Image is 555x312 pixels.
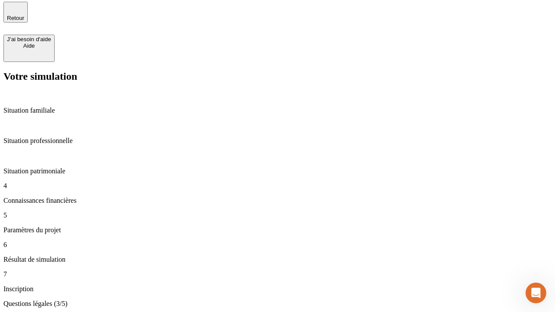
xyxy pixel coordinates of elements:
[3,285,552,293] p: Inscription
[526,283,546,303] iframe: Intercom live chat
[3,35,55,62] button: J’ai besoin d'aideAide
[7,15,24,21] span: Retour
[3,167,552,175] p: Situation patrimoniale
[3,71,552,82] h2: Votre simulation
[3,107,552,114] p: Situation familiale
[3,137,552,145] p: Situation professionnelle
[3,270,552,278] p: 7
[3,300,552,308] p: Questions légales (3/5)
[7,36,51,42] div: J’ai besoin d'aide
[3,2,28,23] button: Retour
[3,226,552,234] p: Paramètres du projet
[3,241,552,249] p: 6
[3,197,552,205] p: Connaissances financières
[3,256,552,263] p: Résultat de simulation
[3,182,552,190] p: 4
[7,42,51,49] div: Aide
[3,211,552,219] p: 5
